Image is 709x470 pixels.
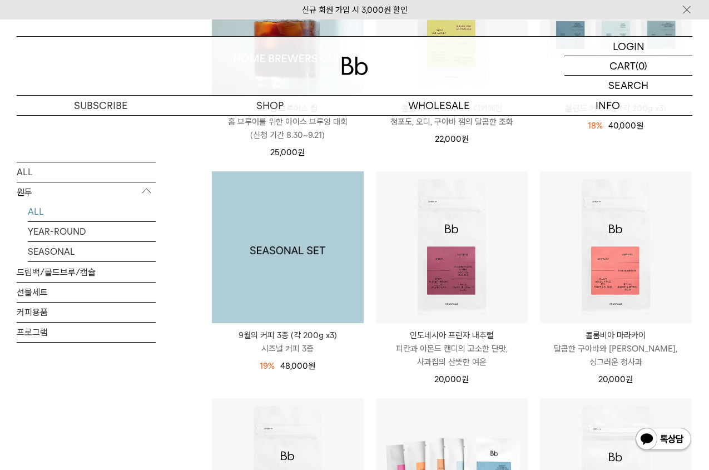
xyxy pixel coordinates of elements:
p: WHOLESALE [355,96,524,115]
a: CART (0) [564,56,692,76]
a: 인도네시아 프린자 내추럴 피칸과 아몬드 캔디의 고소한 단맛, 사과칩의 산뜻한 여운 [376,329,528,369]
img: 로고 [341,57,368,75]
img: 1000000743_add2_064.png [212,171,364,323]
span: 20,000 [434,374,469,384]
a: 드립백/콜드브루/캡슐 [17,262,156,281]
p: INFO [523,96,692,115]
p: 인도네시아 프린자 내추럴 [376,329,528,342]
a: LOGIN [564,37,692,56]
img: 카카오톡 채널 1:1 채팅 버튼 [634,427,692,453]
span: 20,000 [598,374,633,384]
span: 원 [626,374,633,384]
span: 40,000 [608,121,643,131]
img: 콜롬비아 마라카이 [540,171,692,323]
a: ALL [28,201,156,221]
a: ALL [17,162,156,181]
p: 홈 브루어를 위한 아이스 브루잉 대회 (신청 기간 8.30~9.21) [212,115,364,142]
span: 25,000 [270,147,305,157]
a: 콜롬비아 마라카이 달콤한 구아바와 [PERSON_NAME], 싱그러운 청사과 [540,329,692,369]
p: (0) [636,56,647,75]
p: 달콤한 구아바와 [PERSON_NAME], 싱그러운 청사과 [540,342,692,369]
a: 커피용품 [17,302,156,321]
p: 원두 [17,182,156,202]
a: 9월의 커피 3종 (각 200g x3) 시즈널 커피 3종 [212,329,364,355]
a: 프로그램 [17,322,156,342]
span: 원 [298,147,305,157]
p: 9월의 커피 3종 (각 200g x3) [212,329,364,342]
span: 22,000 [435,134,469,144]
div: 19% [260,359,275,373]
a: SEASONAL [28,241,156,261]
p: LOGIN [613,37,644,56]
p: CART [609,56,636,75]
span: 48,000 [280,361,315,371]
p: 시즈널 커피 3종 [212,342,364,355]
p: 피칸과 아몬드 캔디의 고소한 단맛, 사과칩의 산뜻한 여운 [376,342,528,369]
a: 신규 회원 가입 시 3,000원 할인 [302,5,408,15]
a: YEAR-ROUND [28,221,156,241]
div: 18% [588,119,603,132]
span: 원 [308,361,315,371]
span: 원 [636,121,643,131]
a: SUBSCRIBE [17,96,186,115]
p: 콜롬비아 마라카이 [540,329,692,342]
span: 원 [462,374,469,384]
a: Bb 홈 브루어스 컵 홈 브루어를 위한 아이스 브루잉 대회(신청 기간 8.30~9.21) [212,102,364,142]
a: 9월의 커피 3종 (각 200g x3) [212,171,364,323]
p: 청포도, 오디, 구아바 잼의 달콤한 조화 [376,115,528,128]
span: 원 [462,134,469,144]
a: SHOP [186,96,355,115]
img: 인도네시아 프린자 내추럴 [376,171,528,323]
a: 선물세트 [17,282,156,301]
p: SEARCH [608,76,648,95]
